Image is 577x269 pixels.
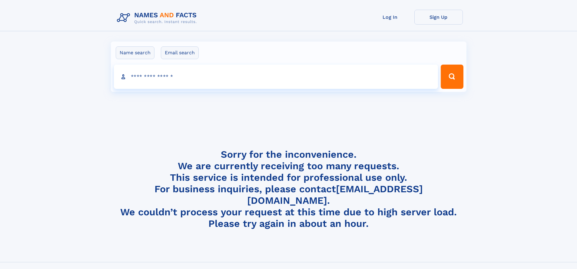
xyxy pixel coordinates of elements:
[114,65,438,89] input: search input
[114,10,202,26] img: Logo Names and Facts
[161,46,199,59] label: Email search
[366,10,414,25] a: Log In
[114,149,463,230] h4: Sorry for the inconvenience. We are currently receiving too many requests. This service is intend...
[247,183,423,206] a: [EMAIL_ADDRESS][DOMAIN_NAME]
[414,10,463,25] a: Sign Up
[116,46,154,59] label: Name search
[441,65,463,89] button: Search Button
